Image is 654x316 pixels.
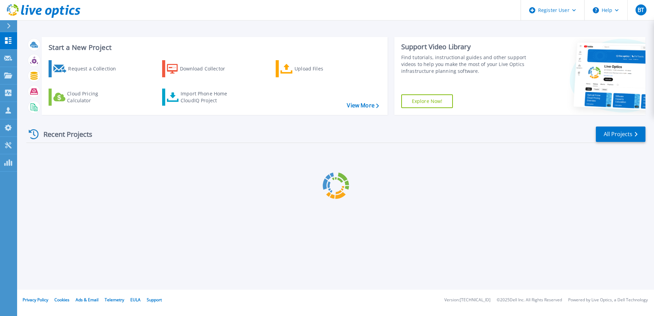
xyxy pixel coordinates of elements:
a: Privacy Policy [23,297,48,303]
div: Request a Collection [68,62,123,76]
li: © 2025 Dell Inc. All Rights Reserved [497,298,562,302]
a: Cloud Pricing Calculator [49,89,125,106]
a: Request a Collection [49,60,125,77]
li: Version: [TECHNICAL_ID] [444,298,490,302]
a: View More [347,102,379,109]
div: Cloud Pricing Calculator [67,90,122,104]
div: Import Phone Home CloudIQ Project [181,90,234,104]
a: Ads & Email [76,297,99,303]
li: Powered by Live Optics, a Dell Technology [568,298,648,302]
a: Upload Files [276,60,352,77]
a: All Projects [596,127,645,142]
div: Upload Files [295,62,349,76]
div: Support Video Library [401,42,529,51]
a: Download Collector [162,60,238,77]
h3: Start a New Project [49,44,379,51]
div: Download Collector [180,62,235,76]
a: Cookies [54,297,69,303]
div: Find tutorials, instructional guides and other support videos to help you make the most of your L... [401,54,529,75]
a: EULA [130,297,141,303]
a: Explore Now! [401,94,453,108]
a: Telemetry [105,297,124,303]
a: Support [147,297,162,303]
div: Recent Projects [26,126,102,143]
span: BT [638,7,644,13]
